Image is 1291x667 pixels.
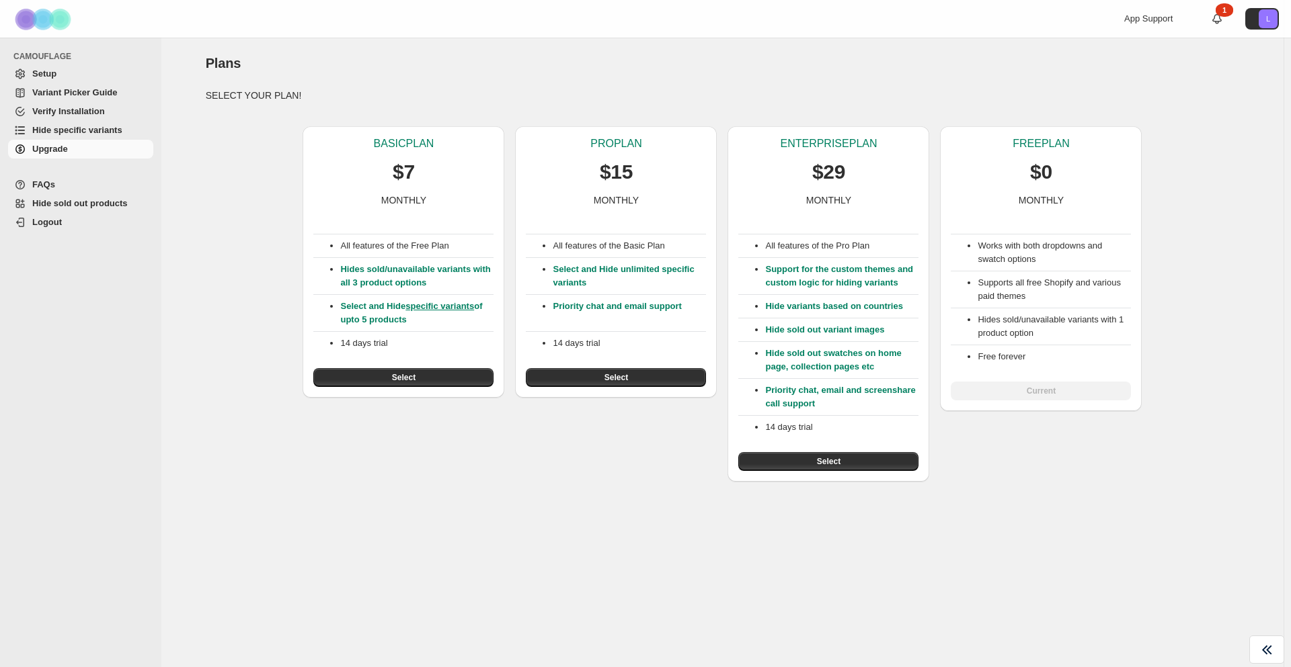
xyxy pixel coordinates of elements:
[392,372,416,383] span: Select
[8,121,153,140] a: Hide specific variants
[590,137,641,150] p: PRO PLAN
[374,137,434,150] p: BASIC PLAN
[1266,15,1270,23] text: L
[340,263,494,290] p: Hides sold/unavailable variants with all 3 product options
[32,198,128,208] span: Hide sold out products
[8,83,153,102] a: Variant Picker Guide
[553,300,706,326] p: Priority chat and email support
[765,239,918,253] p: All features of the Pro Plan
[32,179,55,189] span: FAQs
[340,239,494,253] p: All features of the Free Plan
[780,137,877,150] p: ENTERPRISE PLAN
[1124,13,1173,24] span: App Support
[313,368,494,387] button: Select
[594,193,639,207] p: MONTHLY
[206,56,241,71] span: Plans
[978,239,1131,266] li: Works with both dropdowns and swatch options
[1030,159,1052,185] p: $0
[8,102,153,121] a: Verify Installation
[765,347,918,373] p: Hide sold out swatches on home page, collection pages etc
[32,144,68,154] span: Upgrade
[32,87,117,97] span: Variant Picker Guide
[978,313,1131,340] li: Hides sold/unavailable variants with 1 product option
[32,125,122,135] span: Hide specific variants
[11,1,78,38] img: Camouflage
[1019,193,1064,207] p: MONTHLY
[32,217,62,227] span: Logout
[1013,137,1069,150] p: FREE PLAN
[8,64,153,83] a: Setup
[978,350,1131,363] li: Free forever
[8,213,153,232] a: Logout
[765,263,918,290] p: Support for the custom themes and custom logic for hiding variants
[765,420,918,434] p: 14 days trial
[381,193,426,207] p: MONTHLY
[553,239,706,253] p: All features of the Basic Plan
[765,300,918,313] p: Hide variants based on countries
[526,368,706,387] button: Select
[32,69,56,79] span: Setup
[765,384,918,410] p: Priority chat, email and screenshare call support
[600,159,633,185] p: $15
[206,89,1240,102] p: SELECT YOUR PLAN!
[1245,8,1279,30] button: Avatar with initials L
[738,452,918,471] button: Select
[1216,3,1233,17] div: 1
[553,337,706,350] p: 14 days trial
[1259,9,1278,28] span: Avatar with initials L
[765,323,918,337] p: Hide sold out variant images
[553,263,706,290] p: Select and Hide unlimited specific variants
[393,159,415,185] p: $7
[8,140,153,159] a: Upgrade
[405,301,474,311] a: specific variants
[978,276,1131,303] li: Supports all free Shopify and various paid themes
[8,194,153,213] a: Hide sold out products
[340,337,494,350] p: 14 days trial
[806,193,851,207] p: MONTHLY
[604,372,628,383] span: Select
[13,51,155,62] span: CAMOUFLAGE
[32,106,105,116] span: Verify Installation
[812,159,845,185] p: $29
[817,456,840,467] span: Select
[340,300,494,326] p: Select and Hide of upto 5 products
[1210,12,1224,26] a: 1
[8,175,153,194] a: FAQs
